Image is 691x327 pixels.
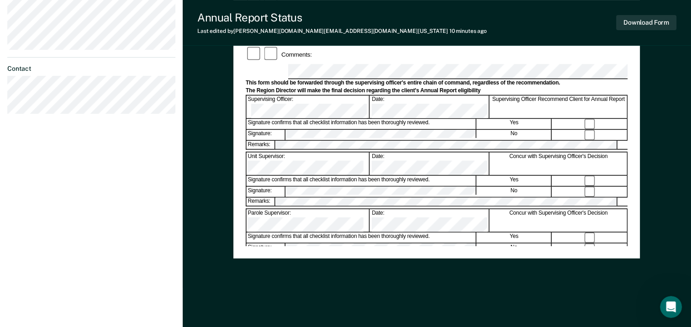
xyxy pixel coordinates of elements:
[7,65,175,73] dt: Contact
[370,153,489,175] div: Date:
[247,198,276,206] div: Remarks:
[107,15,125,33] img: Profile image for Naomi
[616,15,676,30] button: Download Form
[91,243,183,280] button: Messages
[370,209,489,232] div: Date:
[477,130,552,140] div: No
[197,28,487,34] div: Last edited by [PERSON_NAME][DOMAIN_NAME][EMAIL_ADDRESS][DOMAIN_NAME][US_STATE]
[477,187,552,197] div: No
[247,187,285,197] div: Signature:
[247,153,370,175] div: Unit Supervisor:
[490,96,628,118] div: Supervising Officer Recommend Client for Annual Report
[370,96,489,118] div: Date:
[490,209,628,232] div: Concur with Supervising Officer's Decision
[90,15,108,33] img: Profile image for Rajan
[197,11,487,24] div: Annual Report Status
[246,87,628,95] div: The Region Director will make the final decision regarding the client's Annual Report eligibility
[477,119,552,129] div: Yes
[157,15,174,31] div: Close
[9,123,174,148] div: Send us a message
[490,153,628,175] div: Concur with Supervising Officer's Decision
[247,130,285,140] div: Signature:
[477,176,552,186] div: Yes
[18,17,69,32] img: logo
[247,243,285,253] div: Signature:
[660,296,682,318] iframe: Intercom live chat
[247,209,370,232] div: Parole Supervisor:
[247,176,476,186] div: Signature confirms that all checklist information has been thoroughly reviewed.
[18,65,164,96] p: Hi [PERSON_NAME] 👋
[247,232,476,243] div: Signature confirms that all checklist information has been thoroughly reviewed.
[449,28,487,34] span: 10 minutes ago
[247,141,276,149] div: Remarks:
[19,131,153,140] div: Send us a message
[477,243,552,253] div: No
[477,232,552,243] div: Yes
[247,119,476,129] div: Signature confirms that all checklist information has been thoroughly reviewed.
[124,15,142,33] img: Profile image for Kim
[121,266,153,272] span: Messages
[35,266,56,272] span: Home
[247,96,370,118] div: Supervising Officer:
[246,79,628,87] div: This form should be forwarded through the supervising officer's entire chain of command, regardle...
[280,50,313,58] div: Comments:
[18,96,164,111] p: How can we help?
